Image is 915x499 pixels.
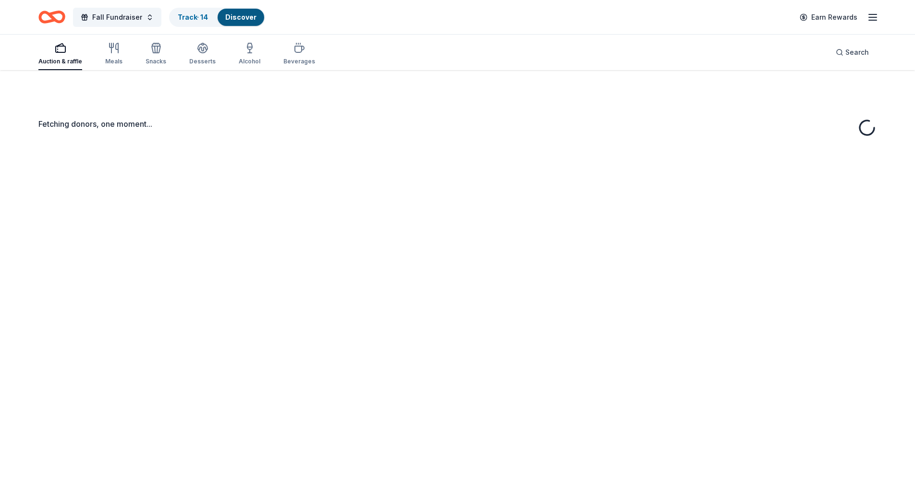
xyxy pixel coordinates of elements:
[92,12,142,23] span: Fall Fundraiser
[283,58,315,65] div: Beverages
[38,6,65,28] a: Home
[169,8,265,27] button: Track· 14Discover
[105,58,122,65] div: Meals
[73,8,161,27] button: Fall Fundraiser
[794,9,863,26] a: Earn Rewards
[146,58,166,65] div: Snacks
[38,58,82,65] div: Auction & raffle
[189,58,216,65] div: Desserts
[189,38,216,70] button: Desserts
[845,47,869,58] span: Search
[283,38,315,70] button: Beverages
[38,118,877,130] div: Fetching donors, one moment...
[38,38,82,70] button: Auction & raffle
[239,58,260,65] div: Alcohol
[239,38,260,70] button: Alcohol
[828,43,877,62] button: Search
[225,13,256,21] a: Discover
[178,13,208,21] a: Track· 14
[146,38,166,70] button: Snacks
[105,38,122,70] button: Meals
